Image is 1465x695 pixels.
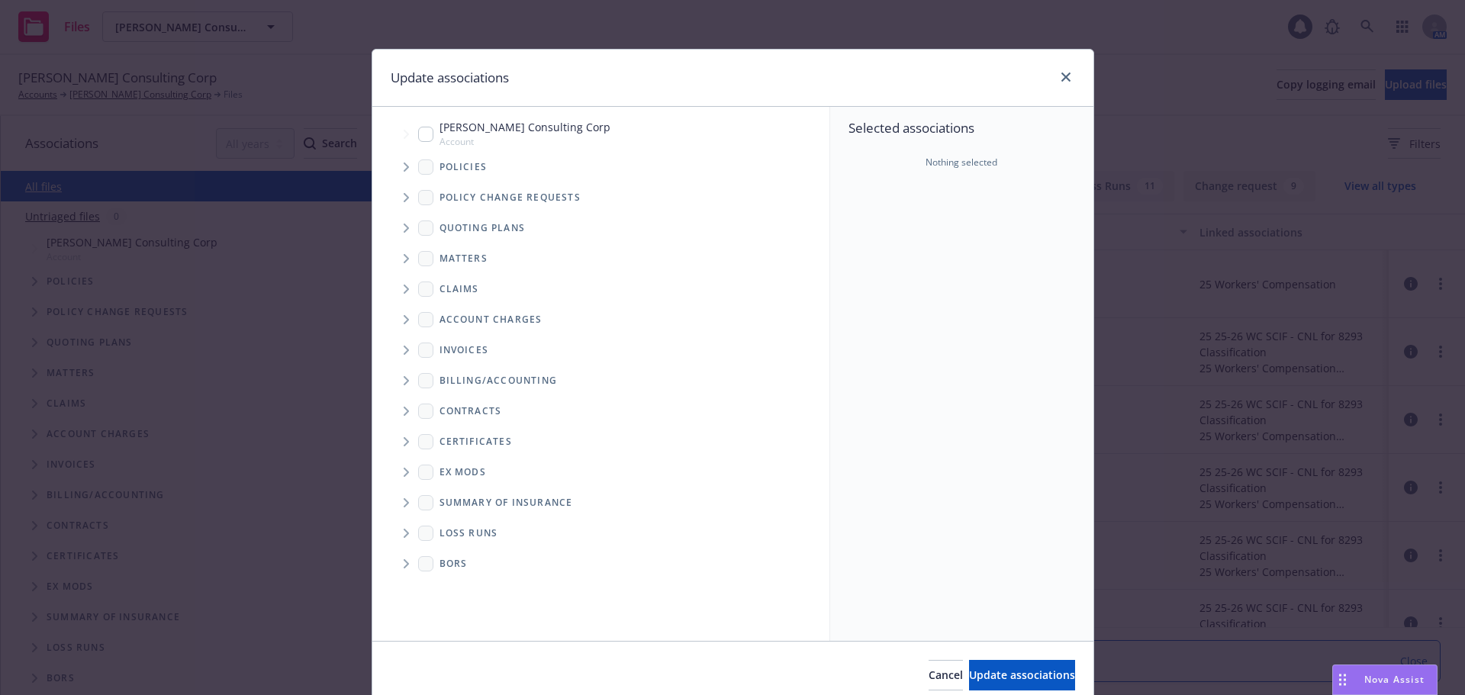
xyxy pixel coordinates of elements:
div: Tree Example [372,116,829,365]
span: Summary of insurance [439,498,573,507]
span: Contracts [439,407,502,416]
span: Matters [439,254,488,263]
span: [PERSON_NAME] Consulting Corp [439,119,610,135]
span: Update associations [969,668,1075,682]
button: Update associations [969,660,1075,690]
span: Cancel [929,668,963,682]
span: Account charges [439,315,543,324]
span: Nothing selected [926,156,997,169]
span: BORs [439,559,468,568]
span: Ex Mods [439,468,486,477]
span: Invoices [439,346,489,355]
span: Quoting plans [439,224,526,233]
span: Loss Runs [439,529,498,538]
span: Claims [439,285,479,294]
span: Selected associations [848,119,1075,137]
button: Cancel [929,660,963,690]
a: close [1057,68,1075,86]
span: Nova Assist [1364,673,1425,686]
span: Account [439,135,610,148]
span: Policies [439,162,488,172]
span: Policy change requests [439,193,581,202]
div: Folder Tree Example [372,365,829,579]
button: Nova Assist [1332,664,1438,695]
span: Certificates [439,437,512,446]
div: Drag to move [1333,665,1352,694]
h1: Update associations [391,68,509,88]
span: Billing/Accounting [439,376,558,385]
